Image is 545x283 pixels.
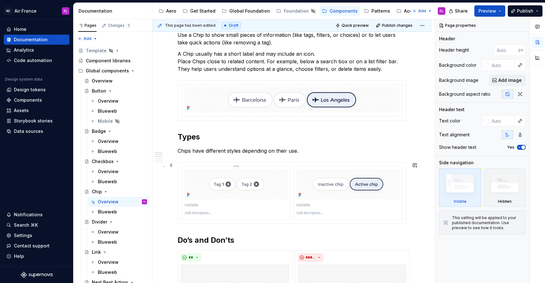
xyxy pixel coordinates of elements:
div: Blueweb [98,269,117,275]
button: Contact support [4,241,69,251]
div: FL [64,8,67,14]
div: Hidden [498,199,512,204]
a: Mobile [88,116,149,126]
span: Publish [517,8,533,14]
span: Share [455,8,468,14]
button: Search ⌘K [4,220,69,230]
div: Foundation [284,8,309,14]
a: Documentation [4,35,69,45]
div: Documentation [14,37,48,43]
a: Overview [88,227,149,237]
a: Home [4,24,69,34]
span: This page has been edited. [165,23,216,28]
a: OverviewFL [88,197,149,207]
a: Data sources [4,126,69,136]
div: Overview [92,78,113,84]
div: Search ⌘K [14,222,38,228]
div: Code automation [14,57,52,64]
div: Show header text [439,144,476,150]
button: Help [4,251,69,261]
span: Add [418,8,426,14]
div: Blueweb [98,178,117,185]
input: Auto [489,115,515,127]
p: Chips have different styles depending on their use. [178,147,407,155]
div: This setting will be applied to your published documentation. Use preview to see how it looks. [452,215,522,230]
a: Blueweb [88,267,149,277]
div: Overview [98,199,119,205]
div: Data sources [14,128,43,134]
div: Air France [15,8,37,14]
div: Patterns [372,8,390,14]
a: Badge [82,126,149,136]
svg: Supernova Logo [21,272,52,278]
span: Add image [498,77,522,83]
button: ADAir FranceFL [1,4,72,18]
div: Pages [78,23,97,28]
div: AD [4,7,12,15]
button: Notifications [4,210,69,220]
div: Component libraries [86,58,131,64]
a: Button [82,86,149,96]
a: Blueweb [88,237,149,247]
a: Overview [88,96,149,106]
button: Add image [489,75,526,86]
div: Notifications [14,212,43,218]
a: Blueweb [88,177,149,187]
div: Background aspect ratio [439,91,490,97]
div: Visible [454,199,466,204]
div: Header text [439,106,465,113]
div: Link [92,249,101,255]
button: Publish changes [374,21,415,30]
button: Preview [474,5,505,17]
a: Blueweb [88,207,149,217]
a: Overview [82,76,149,86]
a: Assets [4,105,69,116]
a: Settings [4,230,69,241]
a: Divider [82,217,149,227]
div: Global components [86,68,129,74]
div: Background image [439,77,478,83]
button: Share [446,5,472,17]
div: Contact support [14,243,50,249]
a: Storybook stories [4,116,69,126]
div: Home [14,26,26,32]
div: Changes [108,23,131,28]
div: Header [439,36,455,42]
span: Publish changes [382,23,413,28]
div: Design tokens [14,87,46,93]
div: Overview [98,98,119,104]
div: Hidden [484,168,526,207]
div: Blueweb [98,239,117,245]
button: Add [410,7,434,15]
button: Publish [508,5,542,17]
button: Quick preview [334,21,372,30]
button: Add [76,34,99,43]
div: Components [330,8,358,14]
div: Global Foundation [229,8,270,14]
a: Blueweb [88,146,149,156]
div: Overview [98,229,119,235]
a: Link [82,247,149,257]
a: Blueweb [88,106,149,116]
a: Overview [88,257,149,267]
div: Page tree [156,5,409,17]
div: Text color [439,118,460,124]
a: Analytics [4,45,69,55]
p: A Chip usually has a short label and may include an icon. Place Chips close to related content. F... [178,50,407,73]
div: Mobile [98,118,113,124]
a: Checkbox [82,156,149,167]
div: Blueweb [98,148,117,155]
div: Button [92,88,106,94]
div: Overview [98,168,119,175]
div: Storybook stories [14,118,53,124]
span: Preview [478,8,496,14]
div: Header height [439,47,469,53]
a: Global Foundation [219,6,272,16]
a: Component libraries [76,56,149,66]
a: Chip [82,187,149,197]
div: Components [14,97,42,103]
div: FL [144,199,146,205]
p: px [519,48,523,53]
div: Assets [14,107,29,114]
